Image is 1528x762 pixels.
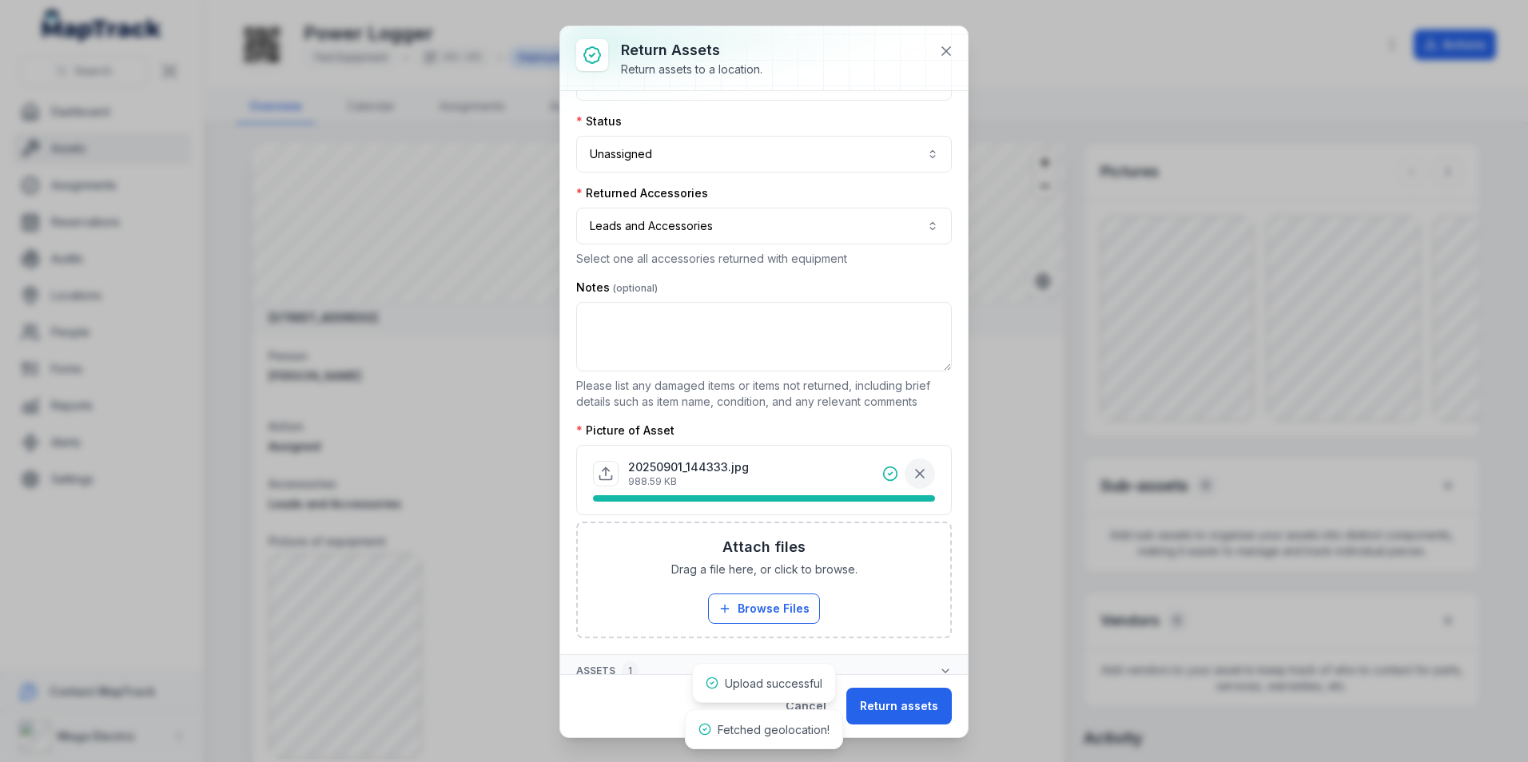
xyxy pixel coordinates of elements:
h3: Attach files [722,536,806,558]
label: Status [576,113,622,129]
p: Please list any damaged items or items not returned, including brief details such as item name, c... [576,378,952,410]
button: Leads and Accessories [576,208,952,244]
button: Assets1 [560,655,968,687]
button: Browse Files [708,593,820,624]
p: 988.59 KB [628,475,749,488]
p: Select one all accessories returned with equipment [576,251,952,267]
label: Picture of Asset [576,423,674,439]
span: Fetched geolocation! [718,723,830,736]
button: Unassigned [576,136,952,173]
button: Return assets [846,688,952,724]
span: Assets [576,661,639,681]
label: Notes [576,280,658,296]
label: Returned Accessories [576,185,708,201]
div: Return assets to a location. [621,62,762,77]
div: 1 [622,661,639,681]
span: Drag a file here, or click to browse. [671,562,858,577]
p: 20250901_144333.jpg [628,459,749,475]
h3: Return assets [621,39,762,62]
button: Cancel [772,688,840,724]
span: Upload successful [725,677,822,690]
